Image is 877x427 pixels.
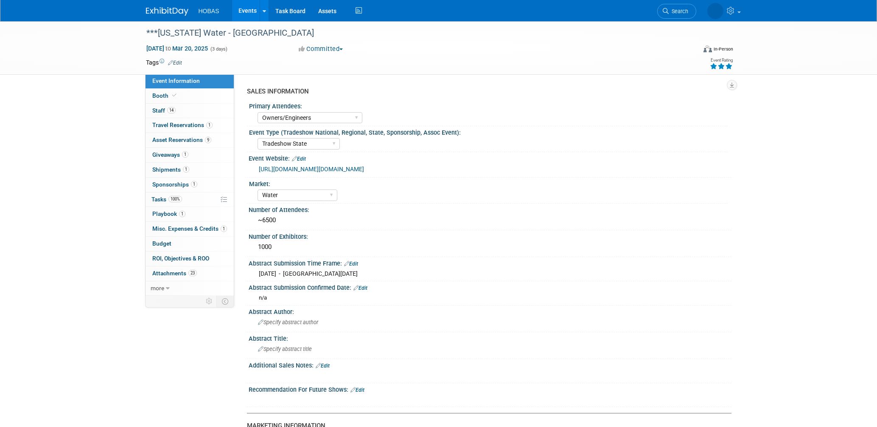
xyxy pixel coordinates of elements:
[249,257,731,268] div: Abstract Submission Time Frame:
[206,122,213,128] span: 1
[713,46,733,52] div: In-Person
[152,270,197,277] span: Attachments
[152,122,213,128] span: Travel Reservations
[249,305,731,316] div: Abstract Author:
[202,296,217,307] td: Personalize Event Tab Strip
[703,45,712,52] img: Format-Inperson.png
[258,346,312,352] span: Specify abstract title
[152,92,178,99] span: Booth
[146,58,182,67] td: Tags
[146,7,188,16] img: ExhibitDay
[249,178,728,188] div: Market:
[296,45,346,54] button: Committed
[221,226,227,232] span: 1
[179,211,185,217] span: 1
[216,296,234,307] td: Toggle Event Tabs
[210,46,227,52] span: (3 days)
[646,44,734,57] div: Event Format
[146,252,234,266] a: ROI, Objectives & ROO
[199,8,219,14] span: HOBAS
[168,60,182,66] a: Edit
[172,93,177,98] i: Booth reservation complete
[146,222,234,236] a: Misc. Expenses & Credits1
[164,45,172,52] span: to
[152,181,197,188] span: Sponsorships
[146,104,234,118] a: Staff14
[258,319,318,325] span: Specify abstract author
[152,225,227,232] span: Misc. Expenses & Credits
[168,196,182,202] span: 100%
[146,74,234,88] a: Event Information
[146,237,234,251] a: Budget
[292,156,306,162] a: Edit
[152,166,189,173] span: Shipments
[146,148,234,162] a: Giveaways1
[191,181,197,187] span: 1
[259,166,364,172] a: [URL][DOMAIN_NAME][DOMAIN_NAME]
[249,332,731,343] div: Abstract Title:
[146,281,234,296] a: more
[152,77,200,84] span: Event Information
[151,196,182,203] span: Tasks
[146,89,234,103] a: Booth
[707,3,723,19] img: Lia Chowdhury
[657,4,696,19] a: Search
[249,100,728,110] div: Primary Attendees:
[146,178,234,192] a: Sponsorships1
[249,126,728,137] div: Event Type (Tradeshow National, Regional, State, Sponsorship, Assoc Event):
[247,87,725,96] div: SALES INFORMATION
[152,107,176,114] span: Staff
[146,45,208,52] span: [DATE] Mar 20, 2025
[350,387,364,393] a: Edit
[152,255,209,262] span: ROI, Objectives & ROO
[152,240,171,247] span: Budget
[146,192,234,207] a: Tasks100%
[255,214,725,227] div: ~6500
[152,136,211,143] span: Asset Reservations
[151,285,164,291] span: more
[259,294,725,302] div: n/a
[249,281,731,292] div: Abstract Submission Confirmed Date:
[152,151,188,158] span: Giveaways
[710,58,733,62] div: Event Rating
[146,207,234,221] a: Playbook1
[182,151,188,158] span: 1
[167,107,176,113] span: 14
[316,363,330,369] a: Edit
[259,270,358,277] span: [DATE] - [GEOGRAPHIC_DATA][DATE]
[152,210,185,217] span: Playbook
[143,25,684,41] div: ***[US_STATE] Water - [GEOGRAPHIC_DATA]
[255,240,725,254] div: 1000
[183,166,189,172] span: 1
[146,266,234,281] a: Attachments23
[188,270,197,276] span: 23
[205,137,211,143] span: 9
[249,359,731,370] div: Additional Sales Notes:
[344,261,358,267] a: Edit
[353,285,367,291] a: Edit
[146,118,234,133] a: Travel Reservations1
[146,133,234,147] a: Asset Reservations9
[249,230,731,241] div: Number of Exhibitors:
[249,204,731,214] div: Number of Attendees:
[146,163,234,177] a: Shipments1
[249,383,731,394] div: Recommendation For Future Shows:
[249,152,731,163] div: Event Website:
[669,8,688,14] span: Search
